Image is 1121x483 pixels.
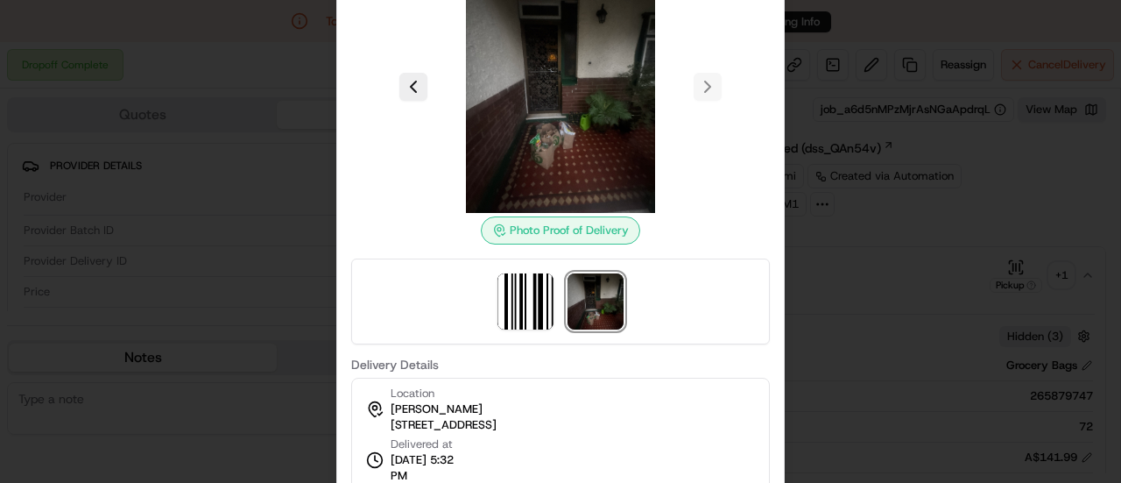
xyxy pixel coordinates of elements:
[391,437,471,452] span: Delivered at
[391,401,483,417] span: [PERSON_NAME]
[497,273,553,330] img: barcode_scan_on_pickup image
[391,386,434,401] span: Location
[391,417,497,433] span: [STREET_ADDRESS]
[481,217,640,245] div: Photo Proof of Delivery
[351,359,770,371] label: Delivery Details
[568,273,624,330] img: photo_proof_of_delivery image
